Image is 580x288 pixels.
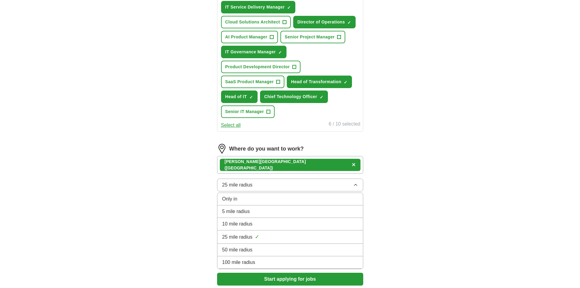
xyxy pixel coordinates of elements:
[352,160,356,169] button: ×
[225,79,274,85] span: SaaS Product Manager
[222,246,253,254] span: 50 mile radius
[225,165,273,170] span: ([GEOGRAPHIC_DATA])
[344,80,347,85] span: ✓
[347,20,351,25] span: ✓
[221,122,241,129] button: Select all
[291,79,341,85] span: Head of Transformation
[225,19,280,25] span: Cloud Solutions Architect
[225,108,264,115] span: Senior IT Manager
[287,76,352,88] button: Head of Transformation✓
[222,233,253,241] span: 25 mile radius
[280,31,345,43] button: Senior Project Manager
[260,91,328,103] button: Chief Technology Officer✓
[221,46,286,58] button: IT Governance Manager✓
[221,16,291,28] button: Cloud Solutions Architect
[222,195,237,203] span: Only in
[221,76,285,88] button: SaaS Product Manager
[287,5,291,10] span: ✓
[221,31,278,43] button: AI Product Manager
[225,94,247,100] span: Head of IT
[217,273,363,286] button: Start applying for jobs
[249,95,253,100] span: ✓
[297,19,345,25] span: Director of Operations
[222,181,253,189] span: 25 mile radius
[352,161,356,168] span: ×
[320,95,323,100] span: ✓
[229,145,304,153] label: Where do you want to work?
[225,49,276,55] span: IT Governance Manager
[278,50,282,55] span: ✓
[293,16,356,28] button: Director of Operations✓
[225,4,285,10] span: IT Service Delivery Manager
[264,94,317,100] span: Chief Technology Officer
[225,64,290,70] span: Product Development Director
[217,179,363,191] button: 25 mile radius
[221,61,301,73] button: Product Development Director
[225,159,306,164] strong: [PERSON_NAME][GEOGRAPHIC_DATA]
[222,208,250,215] span: 5 mile radius
[221,105,275,118] button: Senior IT Manager
[225,34,268,40] span: AI Product Manager
[255,233,259,241] span: ✓
[222,259,255,266] span: 100 mile radius
[285,34,335,40] span: Senior Project Manager
[221,1,295,13] button: IT Service Delivery Manager✓
[329,120,360,129] div: 6 / 10 selected
[221,91,258,103] button: Head of IT✓
[222,220,253,228] span: 10 mile radius
[217,144,227,154] img: location.png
